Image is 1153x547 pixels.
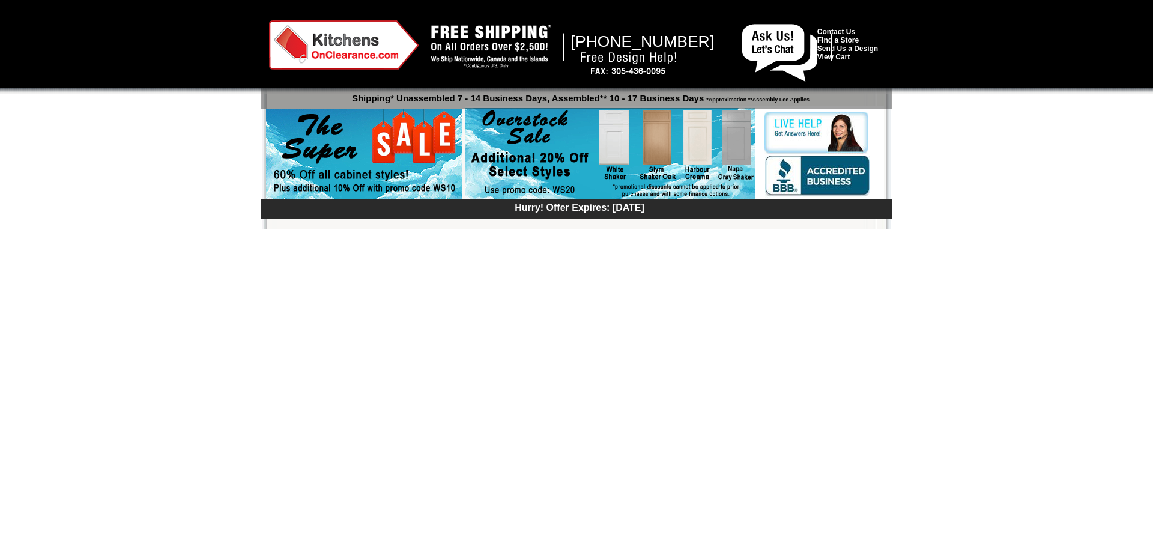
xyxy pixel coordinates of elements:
span: [PHONE_NUMBER] [571,32,715,50]
img: Kitchens on Clearance Logo [269,20,419,70]
p: Shipping* Unassembled 7 - 14 Business Days, Assembled** 10 - 17 Business Days [267,88,892,103]
a: Contact Us [817,28,855,36]
a: Find a Store [817,36,859,44]
span: *Approximation **Assembly Fee Applies [704,94,810,103]
a: View Cart [817,53,850,61]
div: Hurry! Offer Expires: [DATE] [267,201,892,213]
a: Send Us a Design [817,44,878,53]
